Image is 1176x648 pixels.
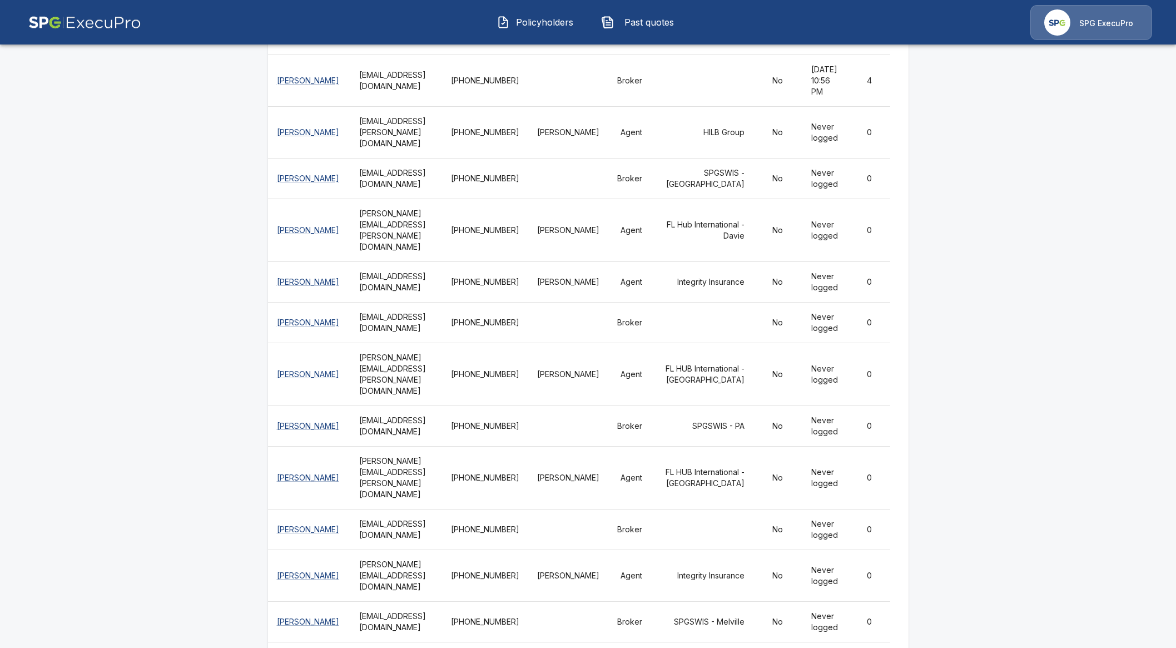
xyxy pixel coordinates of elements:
[593,8,688,37] button: Past quotes IconPast quotes
[608,509,651,550] td: Broker
[608,199,651,261] td: Agent
[277,525,339,534] a: [PERSON_NAME]
[651,158,753,199] td: SPGSWIS - [GEOGRAPHIC_DATA]
[608,106,651,158] td: Agent
[497,16,510,29] img: Policyholders Icon
[350,261,442,302] th: [EMAIL_ADDRESS][DOMAIN_NAME]
[753,158,803,199] td: No
[1079,18,1133,29] p: SPG ExecuPro
[802,602,848,642] td: Never logged
[608,302,651,343] td: Broker
[608,158,651,199] td: Broker
[619,16,680,29] span: Past quotes
[753,302,803,343] td: No
[848,550,891,601] td: 0
[848,343,891,405] td: 0
[442,106,528,158] td: [PHONE_NUMBER]
[651,261,753,302] td: Integrity Insurance
[1030,5,1152,40] a: Agency IconSPG ExecuPro
[528,199,608,261] td: [PERSON_NAME]
[442,343,528,405] td: [PHONE_NUMBER]
[442,550,528,601] td: [PHONE_NUMBER]
[350,550,442,601] th: [PERSON_NAME][EMAIL_ADDRESS][DOMAIN_NAME]
[848,602,891,642] td: 0
[350,55,442,106] th: [EMAIL_ADDRESS][DOMAIN_NAME]
[848,509,891,550] td: 0
[802,199,848,261] td: Never logged
[28,5,141,40] img: AA Logo
[608,405,651,446] td: Broker
[848,158,891,199] td: 0
[848,302,891,343] td: 0
[651,602,753,642] td: SPGSWIS - Melville
[608,343,651,405] td: Agent
[802,446,848,509] td: Never logged
[350,405,442,446] th: [EMAIL_ADDRESS][DOMAIN_NAME]
[848,405,891,446] td: 0
[802,509,848,550] td: Never logged
[753,261,803,302] td: No
[753,550,803,601] td: No
[848,446,891,509] td: 0
[1044,9,1070,36] img: Agency Icon
[528,446,608,509] td: [PERSON_NAME]
[802,343,848,405] td: Never logged
[753,343,803,405] td: No
[277,76,339,85] a: [PERSON_NAME]
[848,199,891,261] td: 0
[608,602,651,642] td: Broker
[601,16,614,29] img: Past quotes Icon
[651,343,753,405] td: FL HUB International - [GEOGRAPHIC_DATA]
[802,302,848,343] td: Never logged
[651,199,753,261] td: FL Hub International - Davie
[651,405,753,446] td: SPGSWIS - PA
[753,106,803,158] td: No
[350,106,442,158] th: [EMAIL_ADDRESS][PERSON_NAME][DOMAIN_NAME]
[277,421,339,431] a: [PERSON_NAME]
[350,446,442,509] th: [PERSON_NAME][EMAIL_ADDRESS][PERSON_NAME][DOMAIN_NAME]
[350,158,442,199] th: [EMAIL_ADDRESS][DOMAIN_NAME]
[802,550,848,601] td: Never logged
[528,343,608,405] td: [PERSON_NAME]
[802,55,848,106] td: [DATE] 10:56 PM
[277,277,339,286] a: [PERSON_NAME]
[753,199,803,261] td: No
[528,106,608,158] td: [PERSON_NAME]
[608,261,651,302] td: Agent
[608,446,651,509] td: Agent
[442,405,528,446] td: [PHONE_NUMBER]
[753,446,803,509] td: No
[350,602,442,642] th: [EMAIL_ADDRESS][DOMAIN_NAME]
[651,106,753,158] td: HILB Group
[802,261,848,302] td: Never logged
[442,509,528,550] td: [PHONE_NUMBER]
[848,106,891,158] td: 0
[848,261,891,302] td: 0
[514,16,575,29] span: Policyholders
[753,602,803,642] td: No
[350,509,442,550] th: [EMAIL_ADDRESS][DOMAIN_NAME]
[651,550,753,601] td: Integrity Insurance
[802,106,848,158] td: Never logged
[277,127,339,137] a: [PERSON_NAME]
[350,199,442,261] th: [PERSON_NAME][EMAIL_ADDRESS][PERSON_NAME][DOMAIN_NAME]
[608,55,651,106] td: Broker
[277,174,339,183] a: [PERSON_NAME]
[442,302,528,343] td: [PHONE_NUMBER]
[608,550,651,601] td: Agent
[442,199,528,261] td: [PHONE_NUMBER]
[528,261,608,302] td: [PERSON_NAME]
[442,261,528,302] td: [PHONE_NUMBER]
[488,8,584,37] button: Policyholders IconPolicyholders
[350,343,442,405] th: [PERSON_NAME][EMAIL_ADDRESS][PERSON_NAME][DOMAIN_NAME]
[802,405,848,446] td: Never logged
[528,550,608,601] td: [PERSON_NAME]
[277,369,339,379] a: [PERSON_NAME]
[848,55,891,106] td: 4
[753,55,803,106] td: No
[442,446,528,509] td: [PHONE_NUMBER]
[442,55,528,106] td: [PHONE_NUMBER]
[277,617,339,626] a: [PERSON_NAME]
